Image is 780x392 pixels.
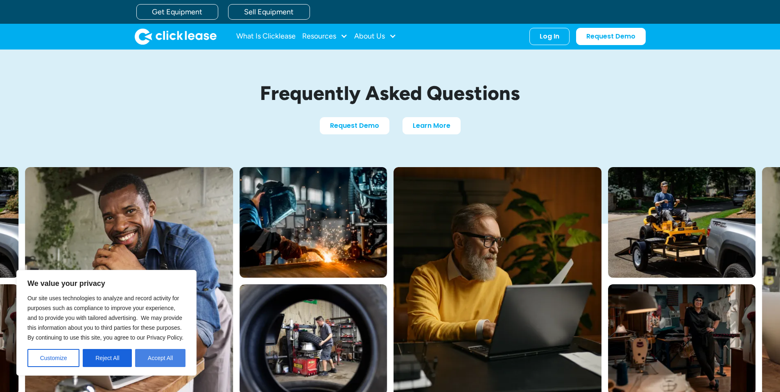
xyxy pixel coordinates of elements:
[228,4,310,20] a: Sell Equipment
[302,28,348,45] div: Resources
[540,32,559,41] div: Log In
[135,28,217,45] img: Clicklease logo
[16,270,197,376] div: We value your privacy
[198,82,583,104] h1: Frequently Asked Questions
[320,117,389,134] a: Request Demo
[402,117,461,134] a: Learn More
[27,349,79,367] button: Customize
[608,167,755,278] img: Man with hat and blue shirt driving a yellow lawn mower onto a trailer
[354,28,396,45] div: About Us
[27,295,183,341] span: Our site uses technologies to analyze and record activity for purposes such as compliance to impr...
[136,4,218,20] a: Get Equipment
[135,349,185,367] button: Accept All
[240,167,387,278] img: A welder in a large mask working on a large pipe
[27,279,185,288] p: We value your privacy
[83,349,132,367] button: Reject All
[576,28,646,45] a: Request Demo
[135,28,217,45] a: home
[236,28,296,45] a: What Is Clicklease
